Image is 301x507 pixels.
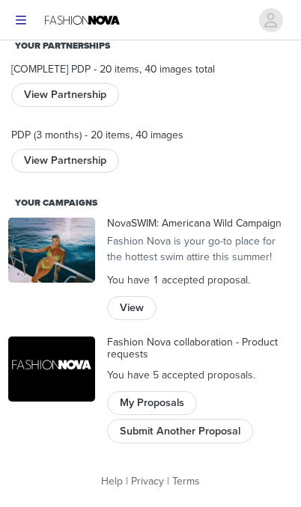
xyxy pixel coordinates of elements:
[248,369,253,381] span: s
[101,475,123,488] a: Help
[11,64,290,76] div: [COMPLETE] PDP - 20 items, 40 images total
[107,419,253,443] button: Submit Another Proposal
[15,39,286,52] div: Your Partnerships
[172,475,200,488] a: Terms
[107,274,250,286] span: You have 1 accepted proposal .
[11,83,119,107] button: View Partnership
[126,475,128,488] span: |
[107,297,156,309] a: View
[167,475,169,488] span: |
[15,196,286,209] div: Your Campaigns
[131,475,164,488] a: Privacy
[45,3,120,37] img: Fashion Nova Logo
[107,369,255,381] span: You have 5 accepted proposal .
[107,337,293,360] div: Fashion Nova collaboration - Product requests
[107,296,156,320] button: View
[107,218,293,230] div: NovaSWIM: Americana Wild Campaign
[8,218,95,283] img: Fashion Nova
[8,337,95,402] img: Fashion Nova
[11,149,119,173] button: View Partnership
[107,391,197,415] button: My Proposals
[264,8,278,32] div: avatar
[107,233,293,265] div: Fashion Nova is your go-to place for the hottest swim attire this summer!
[11,129,290,141] div: PDP (3 months) - 20 items, 40 images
